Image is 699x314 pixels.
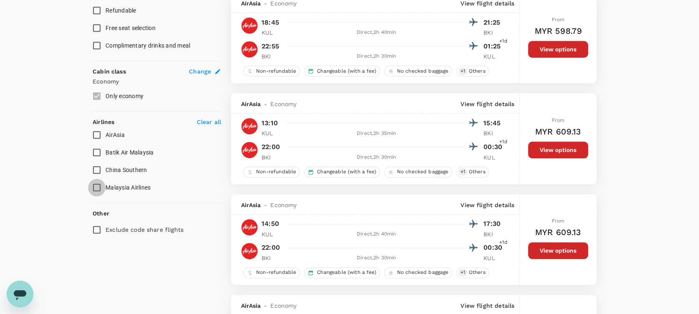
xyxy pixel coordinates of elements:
[483,118,504,128] p: 15:45
[261,52,282,61] p: BKI
[483,254,504,262] p: KUL
[535,125,581,138] h6: MYR 609.13
[304,66,380,76] div: Changeable (with a fee)
[465,168,489,175] span: Others
[394,269,452,276] span: No checked baggage
[241,201,261,209] span: AirAsia
[534,24,582,38] h6: MYR 598.79
[93,77,221,86] p: Economy
[261,219,279,229] p: 14:50
[465,269,489,276] span: Others
[261,301,270,310] span: -
[106,7,136,14] span: Refundable
[460,201,514,209] p: View flight details
[460,301,514,310] p: View flight details
[460,100,514,108] p: View flight details
[384,167,453,177] div: No checked baggage
[106,225,184,234] p: Exclude code share flights
[456,267,489,278] div: +1Others
[93,209,109,218] p: Other
[394,68,452,75] span: No checked baggage
[287,254,465,262] div: Direct , 2h 30min
[243,167,300,177] div: Non-refundable
[483,153,504,162] p: KUL
[241,142,258,158] img: AK
[261,41,279,51] p: 22:55
[499,238,508,247] span: +1d
[106,149,154,156] span: Batik Air Malaysia
[552,117,565,123] span: From
[314,68,379,75] span: Changeable (with a fee)
[270,301,297,310] span: Economy
[253,269,299,276] span: Non-refundable
[241,118,258,134] img: AK
[456,66,489,76] div: +1Others
[287,129,465,138] div: Direct , 2h 35min
[93,119,114,125] strong: Airlines
[458,269,467,276] span: + 1
[314,168,379,175] span: Changeable (with a fee)
[287,230,465,238] div: Direct , 2h 40min
[106,25,156,31] span: Free seat selection
[304,167,380,177] div: Changeable (with a fee)
[499,37,508,46] span: +1d
[458,68,467,75] span: + 1
[528,242,588,259] button: View options
[304,267,380,278] div: Changeable (with a fee)
[93,68,126,75] strong: Cabin class
[106,93,143,99] span: Only economy
[499,138,508,146] span: +1d
[270,100,297,108] span: Economy
[483,52,504,61] p: KUL
[261,18,279,28] p: 18:45
[241,100,261,108] span: AirAsia
[106,132,125,138] span: AirAsia
[384,267,453,278] div: No checked baggage
[261,254,282,262] p: BKI
[241,41,258,58] img: AK
[394,168,452,175] span: No checked baggage
[314,269,379,276] span: Changeable (with a fee)
[253,168,299,175] span: Non-refundable
[261,153,282,162] p: BKI
[483,230,504,238] p: BKI
[483,129,504,137] p: BKI
[483,243,504,253] p: 00:30
[261,118,278,128] p: 13:10
[261,230,282,238] p: KUL
[261,201,270,209] span: -
[456,167,489,177] div: +1Others
[287,153,465,162] div: Direct , 2h 30min
[241,243,258,259] img: AK
[287,52,465,61] div: Direct , 2h 30min
[483,219,504,229] p: 17:30
[261,243,280,253] p: 22:00
[189,67,211,76] span: Change
[528,142,588,158] button: View options
[261,142,280,152] p: 22:00
[106,167,147,173] span: China Southern
[261,100,270,108] span: -
[458,168,467,175] span: + 1
[483,41,504,51] p: 01:25
[106,42,190,49] span: Complimentary drinks and meal
[483,18,504,28] p: 21:25
[535,225,581,239] h6: MYR 609.13
[197,118,221,126] p: Clear all
[528,41,588,58] button: View options
[106,184,151,191] span: Malaysia Airlines
[253,68,299,75] span: Non-refundable
[287,28,465,37] div: Direct , 2h 40min
[384,66,453,76] div: No checked baggage
[7,281,33,307] iframe: Button to launch messaging window
[241,17,258,34] img: AK
[552,17,565,23] span: From
[243,267,300,278] div: Non-refundable
[241,301,261,310] span: AirAsia
[483,142,504,152] p: 00:30
[483,28,504,37] p: BKI
[270,201,297,209] span: Economy
[241,219,258,235] img: AK
[243,66,300,76] div: Non-refundable
[465,68,489,75] span: Others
